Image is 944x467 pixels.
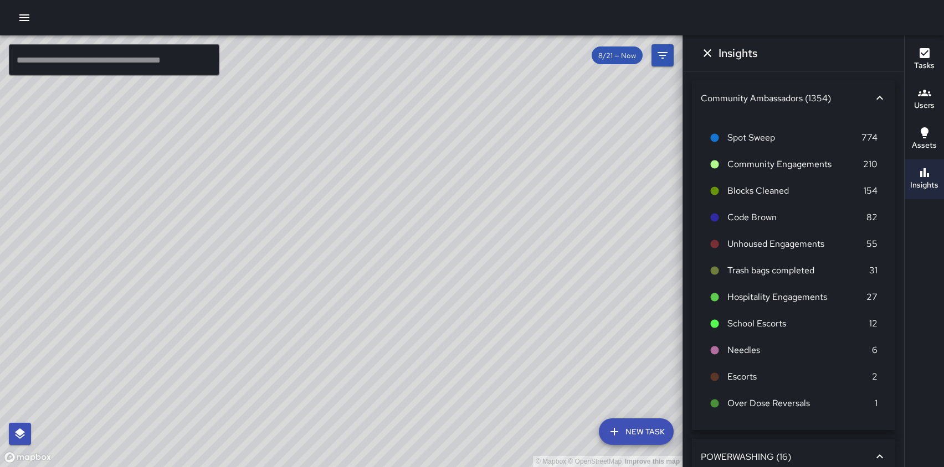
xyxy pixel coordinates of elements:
[861,131,878,144] p: 774
[864,184,878,198] p: 154
[719,44,757,62] h6: Insights
[905,120,944,159] button: Assets
[869,264,878,277] p: 31
[727,158,863,171] span: Community Engagements
[727,264,869,277] span: Trash bags completed
[727,344,872,357] span: Needles
[866,290,878,304] p: 27
[866,237,878,251] p: 55
[592,51,643,60] span: 8/21 — Now
[651,44,674,66] button: Filters
[727,237,866,251] span: Unhoused Engagements
[869,317,878,330] p: 12
[905,40,944,80] button: Tasks
[727,184,864,198] span: Blocks Cleaned
[727,317,869,330] span: School Escorts
[905,159,944,199] button: Insights
[701,92,873,104] div: Community Ambassadors (1354)
[727,131,861,144] span: Spot Sweep
[692,80,895,116] div: Community Ambassadors (1354)
[727,290,866,304] span: Hospitality Engagements
[866,211,878,224] p: 82
[701,451,873,463] div: POWERWASHING (16)
[914,100,935,112] h6: Users
[914,60,935,72] h6: Tasks
[727,370,872,383] span: Escorts
[599,418,674,445] button: New Task
[905,80,944,120] button: Users
[875,397,878,410] p: 1
[912,139,937,152] h6: Assets
[696,42,719,64] button: Dismiss
[863,158,878,171] p: 210
[910,179,938,191] h6: Insights
[872,344,878,357] p: 6
[872,370,878,383] p: 2
[727,211,866,224] span: Code Brown
[727,397,875,410] span: Over Dose Reversals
